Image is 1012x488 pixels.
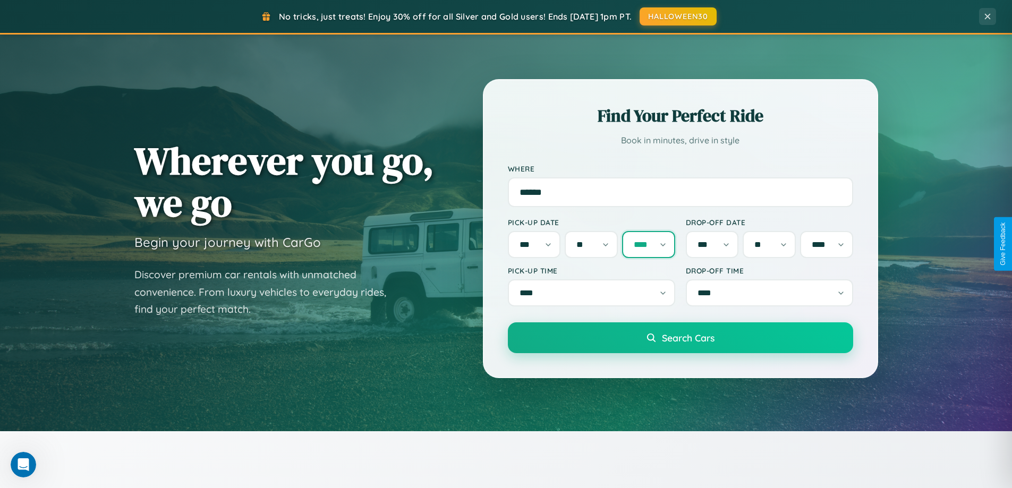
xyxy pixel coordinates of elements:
[640,7,717,25] button: HALLOWEEN30
[999,222,1007,266] div: Give Feedback
[686,218,853,227] label: Drop-off Date
[11,452,36,477] iframe: Intercom live chat
[508,322,853,353] button: Search Cars
[279,11,632,22] span: No tricks, just treats! Enjoy 30% off for all Silver and Gold users! Ends [DATE] 1pm PT.
[134,266,400,318] p: Discover premium car rentals with unmatched convenience. From luxury vehicles to everyday rides, ...
[134,140,434,224] h1: Wherever you go, we go
[662,332,715,344] span: Search Cars
[508,164,853,173] label: Where
[508,218,675,227] label: Pick-up Date
[686,266,853,275] label: Drop-off Time
[508,104,853,127] h2: Find Your Perfect Ride
[508,133,853,148] p: Book in minutes, drive in style
[134,234,321,250] h3: Begin your journey with CarGo
[508,266,675,275] label: Pick-up Time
